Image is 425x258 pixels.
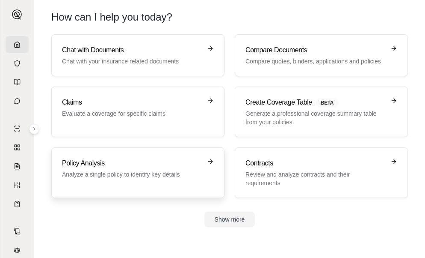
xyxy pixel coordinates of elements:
a: Home [6,36,29,53]
a: Chat with DocumentsChat with your insurance related documents [51,34,224,76]
h3: Compare Documents [245,45,385,55]
button: Expand sidebar [9,6,26,23]
a: Custom Report [6,177,29,194]
h1: How can I help you today? [51,10,408,24]
button: Expand sidebar [29,124,39,134]
h3: Claims [62,97,202,108]
h3: Chat with Documents [62,45,202,55]
p: Evaluate a coverage for specific claims [62,109,202,118]
p: Compare quotes, binders, applications and policies [245,57,385,66]
a: Policy AnalysisAnalyze a single policy to identify key details [51,147,224,198]
a: Claim Coverage [6,158,29,175]
a: Compare DocumentsCompare quotes, binders, applications and policies [235,34,408,76]
a: Policy Comparisons [6,139,29,156]
a: Single Policy [6,120,29,137]
p: Generate a professional coverage summary table from your policies. [245,109,385,126]
a: Prompt Library [6,74,29,91]
p: Review and analyze contracts and their requirements [245,170,385,187]
button: Show more [204,212,255,227]
h3: Create Coverage Table [245,97,385,108]
h3: Policy Analysis [62,158,202,168]
p: Analyze a single policy to identify key details [62,170,202,179]
a: Documents Vault [6,55,29,72]
a: Contract Analysis [6,223,29,240]
p: Chat with your insurance related documents [62,57,202,66]
h3: Contracts [245,158,385,168]
a: Coverage Table [6,195,29,213]
img: Expand sidebar [12,9,22,20]
span: BETA [316,98,339,108]
a: Chat [6,93,29,110]
a: Create Coverage TableBETAGenerate a professional coverage summary table from your policies. [235,87,408,137]
a: ContractsReview and analyze contracts and their requirements [235,147,408,198]
a: ClaimsEvaluate a coverage for specific claims [51,87,224,137]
